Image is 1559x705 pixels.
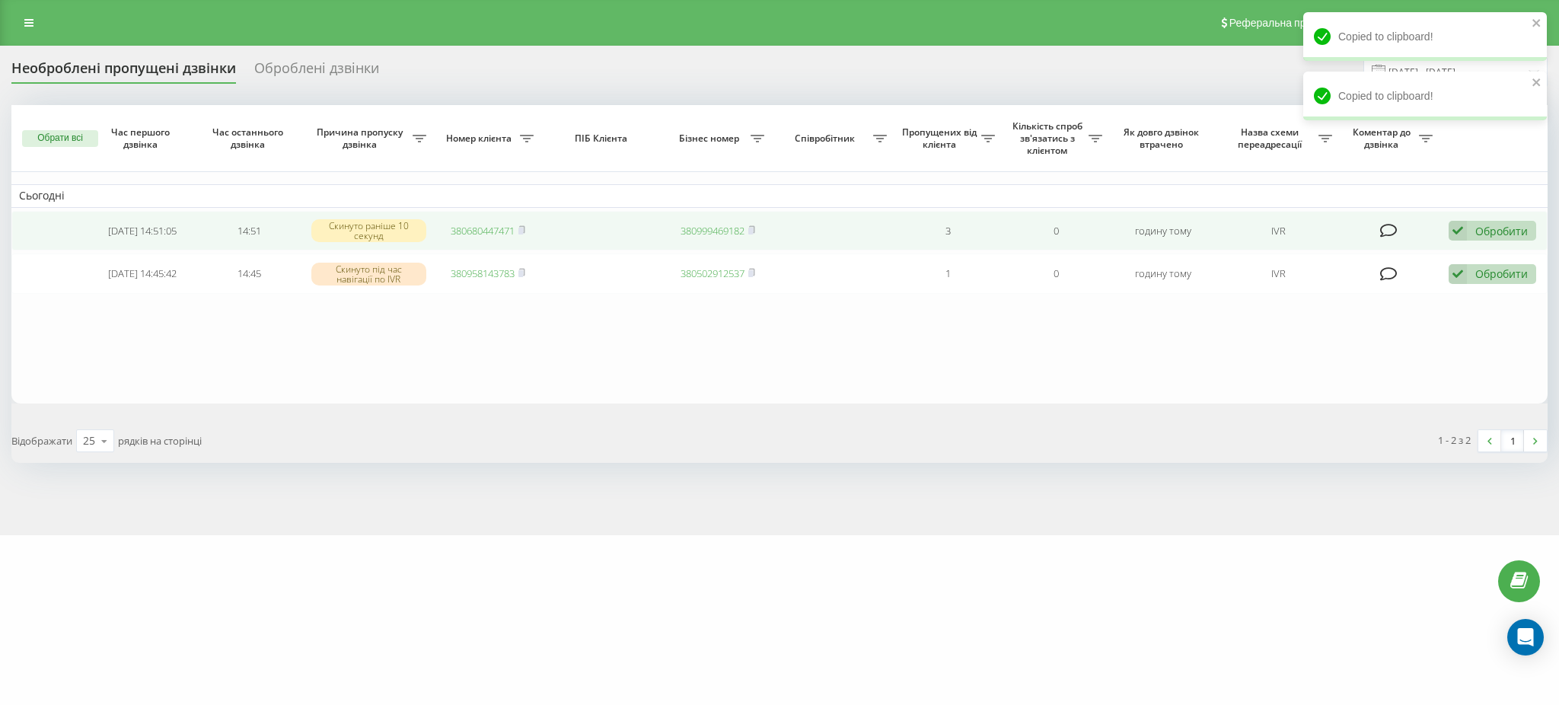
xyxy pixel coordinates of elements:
div: Обробити [1475,224,1528,238]
div: Скинуто раніше 10 секунд [311,219,426,242]
a: 380999469182 [681,224,744,238]
span: рядків на сторінці [118,434,202,448]
div: 25 [83,433,95,448]
td: годину тому [1110,211,1217,251]
td: 0 [1003,254,1110,294]
td: 14:45 [196,254,303,294]
td: 14:51 [196,211,303,251]
span: ПІБ Клієнта [554,132,651,145]
div: 1 - 2 з 2 [1438,432,1471,448]
td: годину тому [1110,254,1217,294]
button: close [1532,17,1542,31]
td: 0 [1003,211,1110,251]
span: Назва схеми переадресації [1225,126,1318,150]
a: 380680447471 [451,224,515,238]
span: Відображати [11,434,72,448]
span: Коментар до дзвінка [1347,126,1418,150]
span: Як довго дзвінок втрачено [1122,126,1205,150]
span: Пропущених від клієнта [902,126,980,150]
div: Необроблені пропущені дзвінки [11,60,236,84]
span: Кількість спроб зв'язатись з клієнтом [1010,120,1089,156]
td: 1 [894,254,1002,294]
td: IVR [1217,211,1340,251]
div: Обробити [1475,266,1528,281]
span: Співробітник [779,132,873,145]
a: 380502912537 [681,266,744,280]
td: IVR [1217,254,1340,294]
td: [DATE] 14:45:42 [88,254,196,294]
button: Обрати всі [22,130,98,147]
a: 380958143783 [451,266,515,280]
td: 3 [894,211,1002,251]
div: Скинуто під час навігації по IVR [311,263,426,286]
td: Сьогодні [11,184,1548,207]
td: [DATE] 14:51:05 [88,211,196,251]
button: close [1532,76,1542,91]
span: Причина пропуску дзвінка [311,126,413,150]
div: Copied to clipboard! [1303,72,1547,120]
span: Час останнього дзвінка [208,126,291,150]
span: Реферальна програма [1229,17,1341,29]
span: Номер клієнта [442,132,520,145]
span: Час першого дзвінка [100,126,183,150]
a: 1 [1501,430,1524,451]
div: Open Intercom Messenger [1507,619,1544,656]
div: Copied to clipboard! [1303,12,1547,61]
span: Бізнес номер [672,132,751,145]
div: Оброблені дзвінки [254,60,379,84]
